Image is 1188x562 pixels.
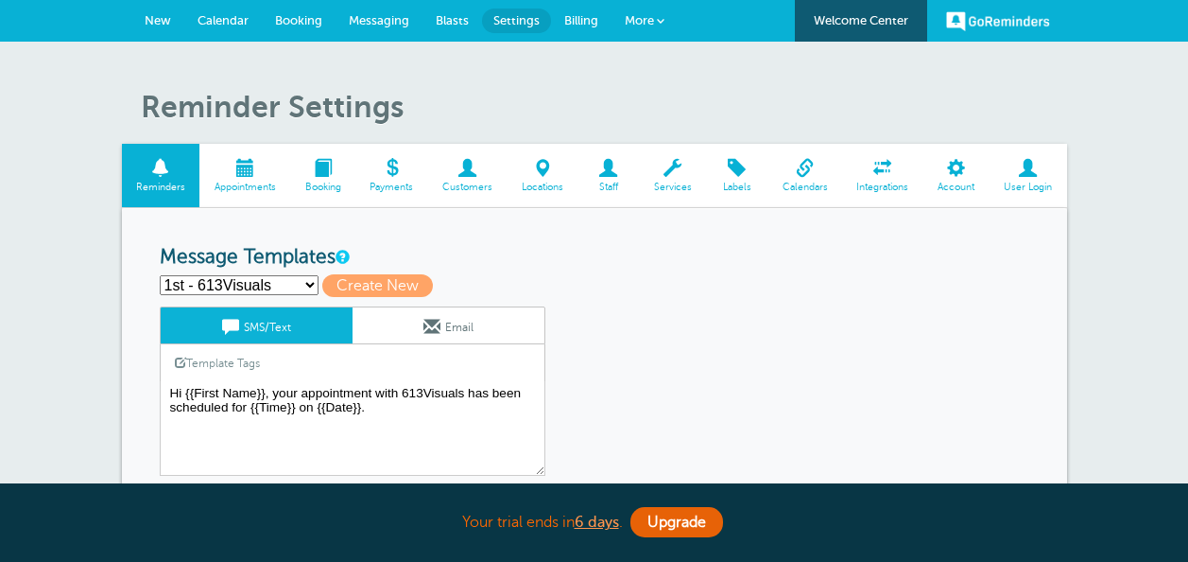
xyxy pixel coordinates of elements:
[209,182,281,193] span: Appointments
[577,144,639,207] a: Staff
[587,182,629,193] span: Staff
[767,144,842,207] a: Calendars
[355,144,428,207] a: Payments
[160,381,545,476] textarea: Hi {{First Name}}, your appointment with 613Visuals has been scheduled for {{Time}} on {{Date}}.
[161,344,274,381] a: Template Tags
[999,182,1058,193] span: User Login
[322,277,441,294] a: Create New
[199,144,290,207] a: Appointments
[564,13,598,27] span: Billing
[842,144,923,207] a: Integrations
[482,9,551,33] a: Settings
[777,182,833,193] span: Calendars
[648,182,697,193] span: Services
[508,144,578,207] a: Locations
[160,246,1029,270] h3: Message Templates
[353,307,544,343] a: Email
[336,251,347,263] a: This is the wording for your reminder and follow-up messages. You can create multiple templates i...
[706,144,767,207] a: Labels
[438,182,498,193] span: Customers
[436,13,469,27] span: Blasts
[428,144,508,207] a: Customers
[630,507,723,537] a: Upgrade
[122,502,1067,543] div: Your trial ends in .
[198,13,249,27] span: Calendar
[145,13,171,27] span: New
[625,13,654,27] span: More
[300,182,346,193] span: Booking
[349,13,409,27] span: Messaging
[275,13,322,27] span: Booking
[365,182,419,193] span: Payments
[852,182,914,193] span: Integrations
[131,182,191,193] span: Reminders
[933,182,980,193] span: Account
[290,144,355,207] a: Booking
[575,514,619,531] a: 6 days
[161,307,353,343] a: SMS/Text
[639,144,706,207] a: Services
[923,144,990,207] a: Account
[990,144,1067,207] a: User Login
[322,274,433,297] span: Create New
[493,13,540,27] span: Settings
[517,182,569,193] span: Locations
[141,89,1067,125] h1: Reminder Settings
[715,182,758,193] span: Labels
